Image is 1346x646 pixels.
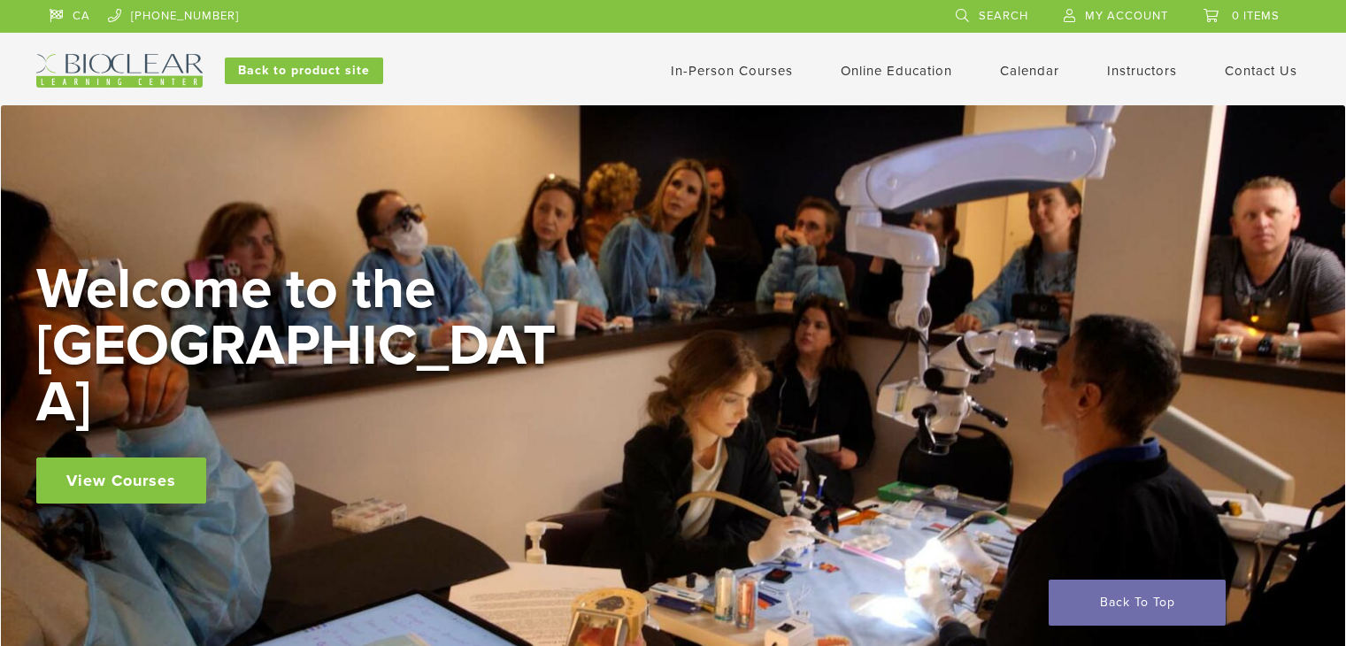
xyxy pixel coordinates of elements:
a: In-Person Courses [671,63,793,79]
img: Bioclear [36,54,203,88]
a: Contact Us [1225,63,1297,79]
span: Search [979,9,1028,23]
a: View Courses [36,458,206,504]
a: Calendar [1000,63,1059,79]
span: 0 items [1232,9,1280,23]
a: Online Education [841,63,952,79]
span: My Account [1085,9,1168,23]
a: Back to product site [225,58,383,84]
a: Back To Top [1049,580,1226,626]
a: Instructors [1107,63,1177,79]
h2: Welcome to the [GEOGRAPHIC_DATA] [36,261,567,431]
